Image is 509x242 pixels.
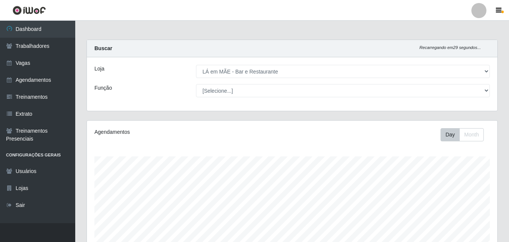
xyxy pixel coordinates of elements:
[94,45,112,51] strong: Buscar
[94,128,252,136] div: Agendamentos
[94,84,112,92] label: Função
[441,128,490,141] div: Toolbar with button groups
[459,128,484,141] button: Month
[12,6,46,15] img: CoreUI Logo
[441,128,460,141] button: Day
[419,45,481,50] i: Recarregando em 29 segundos...
[441,128,484,141] div: First group
[94,65,104,73] label: Loja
